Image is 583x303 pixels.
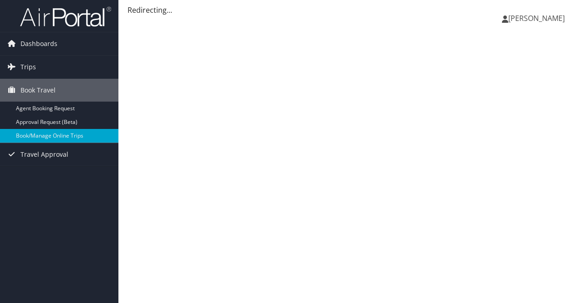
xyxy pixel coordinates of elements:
[20,56,36,78] span: Trips
[20,6,111,27] img: airportal-logo.png
[502,5,574,32] a: [PERSON_NAME]
[128,5,574,15] div: Redirecting...
[20,143,68,166] span: Travel Approval
[20,79,56,102] span: Book Travel
[20,32,57,55] span: Dashboards
[508,13,565,23] span: [PERSON_NAME]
